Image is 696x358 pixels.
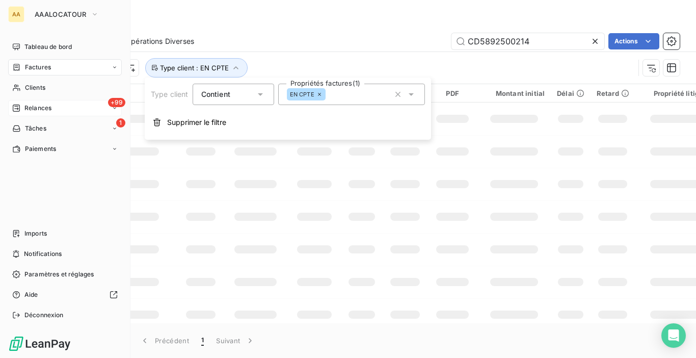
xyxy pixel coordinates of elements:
a: Aide [8,287,122,303]
div: Open Intercom Messenger [661,323,686,348]
span: Contient [201,90,230,98]
button: Actions [608,33,659,49]
button: Supprimer le filtre [145,111,431,134]
div: Retard [597,89,629,97]
div: AA [8,6,24,22]
span: Type client [151,90,189,98]
span: 1 [116,118,125,127]
span: Clients [25,83,45,92]
span: +99 [108,98,125,107]
img: Logo LeanPay [8,336,71,352]
span: Déconnexion [24,311,64,320]
span: EN CPTE [290,91,314,97]
button: 1 [195,330,210,351]
span: 1 [201,336,204,346]
input: Rechercher [451,33,604,49]
span: Tâches [25,124,46,133]
span: Relances [24,104,51,113]
div: PDF [434,89,471,97]
span: Opérations Diverses [125,36,194,46]
span: Aide [24,290,38,299]
button: Type client : EN CPTE [145,58,248,78]
input: Propriétés factures [326,90,334,99]
span: Supprimer le filtre [167,117,226,127]
span: Tableau de bord [24,42,72,52]
button: Précédent [133,330,195,351]
span: Paramètres et réglages [24,270,94,279]
span: Notifications [24,249,62,259]
span: Type client : EN CPTE [160,64,229,72]
div: Délai [557,89,584,97]
span: Factures [25,63,51,72]
span: AAALOCATOUR [35,10,87,18]
span: Imports [24,229,47,238]
span: Paiements [25,144,56,154]
div: Montant initial [484,89,545,97]
button: Suivant [210,330,261,351]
